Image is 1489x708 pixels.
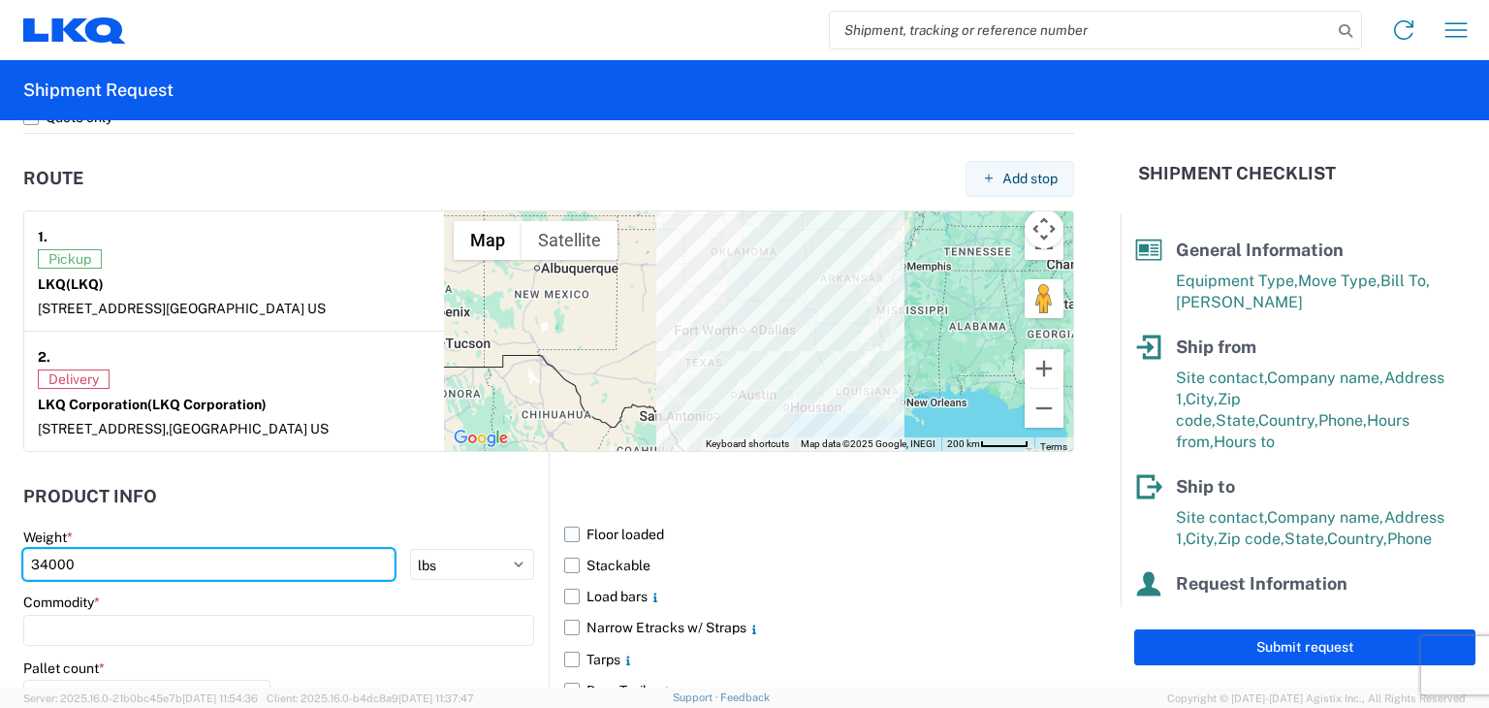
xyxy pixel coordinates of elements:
[706,437,789,451] button: Keyboard shortcuts
[267,692,474,704] span: Client: 2025.16.0-b4dc8a9
[1176,369,1267,387] span: Site contact,
[1186,390,1218,408] span: City,
[23,660,105,677] label: Pallet count
[1176,337,1256,357] span: Ship from
[147,397,267,412] span: (LKQ Corporation)
[564,612,1074,643] label: Narrow Etracks w/ Straps
[1025,279,1063,318] button: Drag Pegman onto the map to open Street View
[449,426,513,451] a: Open this area in Google Maps (opens a new window)
[564,550,1074,581] label: Stackable
[398,692,474,704] span: [DATE] 11:37:47
[23,487,157,506] h2: Product Info
[23,529,73,546] label: Weight
[1040,441,1067,452] a: Terms
[169,421,329,436] span: [GEOGRAPHIC_DATA] US
[673,692,721,703] a: Support
[1176,508,1267,527] span: Site contact,
[1380,272,1430,290] span: Bill To,
[38,276,104,292] strong: LKQ
[947,438,980,449] span: 200 km
[1025,209,1063,248] button: Map camera controls
[1167,690,1466,707] span: Copyright © [DATE]-[DATE] Agistix Inc., All Rights Reserved
[1186,530,1218,548] span: City,
[23,169,83,188] h2: Route
[1267,605,1315,624] span: Phone,
[23,79,174,102] h2: Shipment Request
[38,301,166,316] span: [STREET_ADDRESS]
[23,692,258,704] span: Server: 2025.16.0-21b0bc45e7b
[23,594,100,611] label: Commodity
[1214,433,1275,451] span: Hours to
[564,675,1074,706] label: Drop Trailer
[38,370,110,389] span: Delivery
[66,276,104,292] span: (LKQ)
[38,421,169,436] span: [STREET_ADDRESS],
[801,438,935,449] span: Map data ©2025 Google, INEGI
[1025,389,1063,428] button: Zoom out
[182,692,258,704] span: [DATE] 11:54:36
[1216,411,1258,430] span: State,
[966,161,1074,197] button: Add stop
[1134,629,1475,665] button: Submit request
[166,301,326,316] span: [GEOGRAPHIC_DATA] US
[1176,476,1235,497] span: Ship to
[522,221,618,260] button: Show satellite imagery
[720,692,770,703] a: Feedback
[830,12,1332,48] input: Shipment, tracking or reference number
[38,345,50,370] strong: 2.
[564,644,1074,675] label: Tarps
[1267,508,1384,527] span: Company name,
[1176,293,1303,311] span: [PERSON_NAME]
[1318,411,1367,430] span: Phone,
[1025,349,1063,388] button: Zoom in
[1218,530,1284,548] span: Zip code,
[38,225,48,249] strong: 1.
[1258,411,1318,430] span: Country,
[1176,240,1344,260] span: General Information
[1176,272,1298,290] span: Equipment Type,
[1387,530,1432,548] span: Phone
[1176,573,1347,594] span: Request Information
[454,221,522,260] button: Show street map
[38,397,267,412] strong: LKQ Corporation
[38,249,102,269] span: Pickup
[1267,369,1384,387] span: Company name,
[941,437,1034,451] button: Map Scale: 200 km per 46 pixels
[1222,605,1267,624] span: Email,
[564,581,1074,612] label: Load bars
[1284,530,1327,548] span: State,
[1298,272,1380,290] span: Move Type,
[449,426,513,451] img: Google
[1002,170,1058,188] span: Add stop
[1327,530,1387,548] span: Country,
[1138,162,1336,185] h2: Shipment Checklist
[1176,605,1222,624] span: Name,
[564,519,1074,550] label: Floor loaded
